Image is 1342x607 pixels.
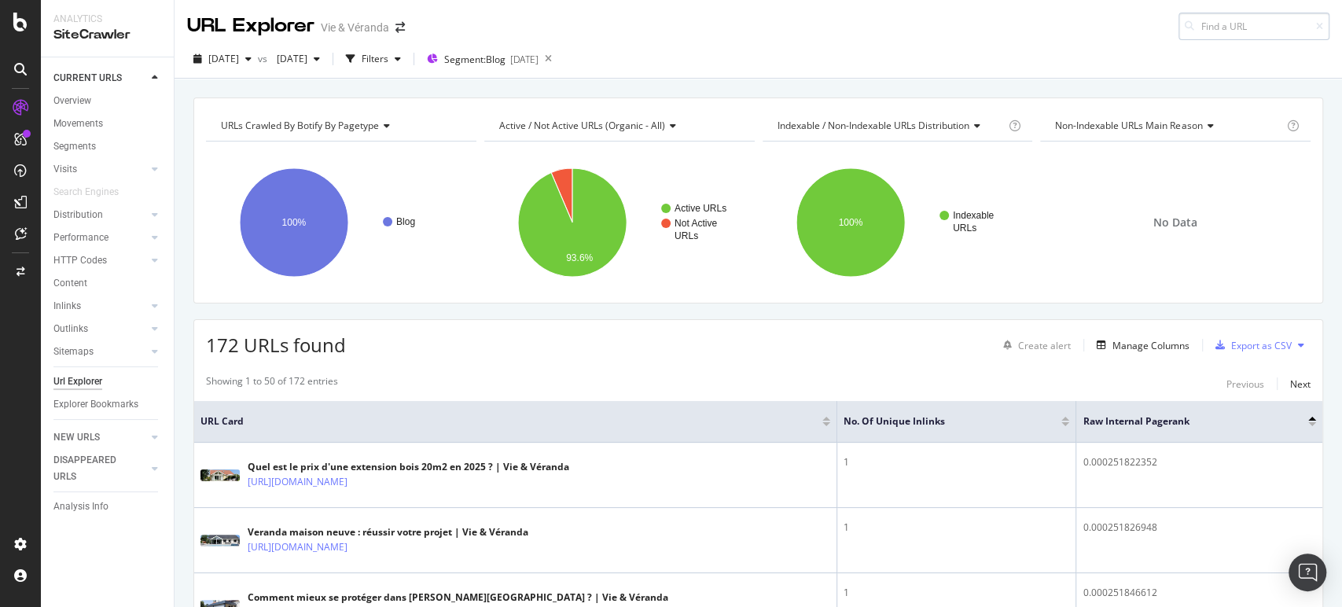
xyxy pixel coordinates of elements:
text: Not Active [675,218,717,229]
a: Overview [53,93,163,109]
a: Performance [53,230,147,246]
div: HTTP Codes [53,252,107,269]
div: Search Engines [53,184,119,200]
div: URL Explorer [187,13,314,39]
button: [DATE] [270,46,326,72]
span: 2025 Sep. 7th [208,52,239,65]
div: Inlinks [53,298,81,315]
div: 0.000251846612 [1083,586,1316,600]
span: URLs Crawled By Botify By pagetype [221,119,379,132]
div: Showing 1 to 50 of 172 entries [206,374,338,393]
button: Segment:Blog[DATE] [421,46,539,72]
button: Create alert [997,333,1071,358]
img: main image [200,535,240,546]
span: 172 URLs found [206,332,346,358]
button: Filters [340,46,407,72]
text: 93.6% [566,252,593,263]
div: Movements [53,116,103,132]
a: Url Explorer [53,373,163,390]
span: Non-Indexable URLs Main Reason [1055,119,1202,132]
h4: Indexable / Non-Indexable URLs Distribution [774,113,1006,138]
text: Indexable [953,210,994,221]
div: NEW URLS [53,429,100,446]
div: Outlinks [53,321,88,337]
span: vs [258,52,270,65]
a: Movements [53,116,163,132]
a: Search Engines [53,184,134,200]
div: Open Intercom Messenger [1289,554,1326,591]
span: No. of Unique Inlinks [844,414,1038,429]
div: Create alert [1018,339,1071,352]
h4: Non-Indexable URLs Main Reason [1052,113,1284,138]
text: 100% [838,217,862,228]
button: Export as CSV [1209,333,1292,358]
div: Segments [53,138,96,155]
text: URLs [675,230,698,241]
span: No Data [1153,215,1197,230]
div: DISAPPEARED URLS [53,452,133,485]
div: Veranda maison neuve : réussir votre projet | Vie & Véranda [248,525,528,539]
a: [URL][DOMAIN_NAME] [248,539,347,555]
button: [DATE] [187,46,258,72]
span: Indexable / Non-Indexable URLs distribution [778,119,969,132]
div: 0.000251826948 [1083,521,1316,535]
div: Distribution [53,207,103,223]
div: Comment mieux se protéger dans [PERSON_NAME][GEOGRAPHIC_DATA] ? | Vie & Véranda [248,590,668,605]
div: 1 [844,455,1069,469]
img: main image [200,469,240,481]
div: arrow-right-arrow-left [395,22,405,33]
div: Vie & Véranda [321,20,389,35]
div: [DATE] [510,53,539,66]
a: [URL][DOMAIN_NAME] [248,474,347,490]
a: NEW URLS [53,429,147,446]
a: HTTP Codes [53,252,147,269]
a: Explorer Bookmarks [53,396,163,413]
svg: A chart. [484,154,752,291]
div: SiteCrawler [53,26,161,44]
button: Next [1290,374,1311,393]
a: Content [53,275,163,292]
span: Raw Internal Pagerank [1083,414,1285,429]
span: URL Card [200,414,818,429]
div: Analytics [53,13,161,26]
div: 0.000251822352 [1083,455,1316,469]
h4: URLs Crawled By Botify By pagetype [218,113,462,138]
div: Quel est le prix d'une extension bois 20m2 en 2025 ? | Vie & Véranda [248,460,569,474]
svg: A chart. [206,154,473,291]
div: Performance [53,230,108,246]
div: Export as CSV [1231,339,1292,352]
text: Active URLs [675,203,726,214]
input: Find a URL [1178,13,1329,40]
a: CURRENT URLS [53,70,147,86]
a: DISAPPEARED URLS [53,452,147,485]
div: Manage Columns [1112,339,1189,352]
span: Active / Not Active URLs (organic - all) [499,119,665,132]
div: Overview [53,93,91,109]
a: Sitemaps [53,344,147,360]
button: Previous [1226,374,1264,393]
text: 100% [282,217,307,228]
div: Filters [362,52,388,65]
h4: Active / Not Active URLs [496,113,741,138]
div: Explorer Bookmarks [53,396,138,413]
svg: A chart. [763,154,1030,291]
button: Manage Columns [1090,336,1189,355]
a: Visits [53,161,147,178]
div: Visits [53,161,77,178]
div: 1 [844,586,1069,600]
text: URLs [953,223,976,234]
div: Previous [1226,377,1264,391]
text: Blog [396,216,415,227]
a: Analysis Info [53,498,163,515]
div: Analysis Info [53,498,108,515]
div: Next [1290,377,1311,391]
div: Sitemaps [53,344,94,360]
a: Inlinks [53,298,147,315]
div: Content [53,275,87,292]
a: Outlinks [53,321,147,337]
div: 1 [844,521,1069,535]
div: Url Explorer [53,373,102,390]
